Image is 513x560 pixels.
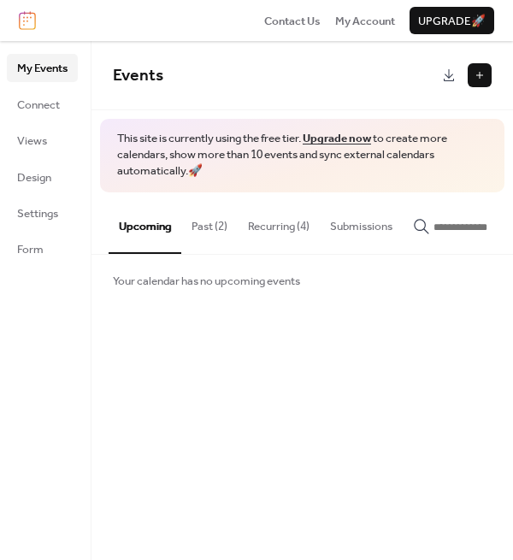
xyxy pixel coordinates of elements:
[17,97,60,114] span: Connect
[113,273,300,290] span: Your calendar has no upcoming events
[410,7,494,34] button: Upgrade🚀
[117,131,487,180] span: This site is currently using the free tier. to create more calendars, show more than 10 events an...
[17,205,58,222] span: Settings
[418,13,486,30] span: Upgrade 🚀
[7,127,78,154] a: Views
[335,13,395,30] span: My Account
[264,12,321,29] a: Contact Us
[7,91,78,118] a: Connect
[7,235,78,262] a: Form
[17,169,51,186] span: Design
[7,199,78,227] a: Settings
[109,192,181,254] button: Upcoming
[7,54,78,81] a: My Events
[17,60,68,77] span: My Events
[19,11,36,30] img: logo
[303,127,371,150] a: Upgrade now
[181,192,238,252] button: Past (2)
[113,60,163,91] span: Events
[7,163,78,191] a: Design
[238,192,320,252] button: Recurring (4)
[335,12,395,29] a: My Account
[264,13,321,30] span: Contact Us
[17,133,47,150] span: Views
[17,241,44,258] span: Form
[320,192,403,252] button: Submissions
